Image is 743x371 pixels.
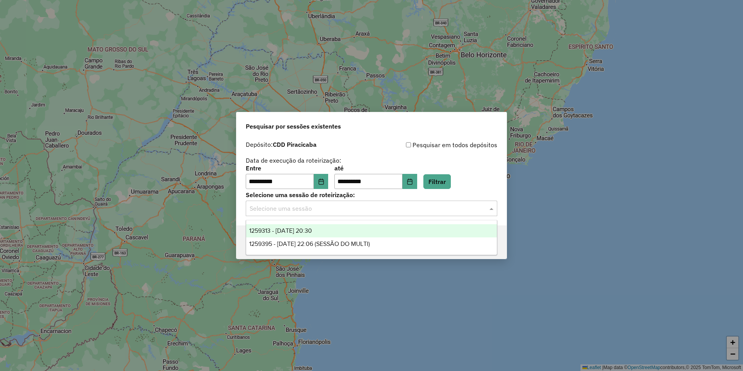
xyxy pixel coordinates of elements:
[246,190,497,199] label: Selecione uma sessão de roteirização:
[246,140,317,149] label: Depósito:
[314,174,329,189] button: Choose Date
[246,156,341,165] label: Data de execução da roteirização:
[371,140,497,149] div: Pesquisar em todos depósitos
[334,163,417,173] label: até
[402,174,417,189] button: Choose Date
[423,174,451,189] button: Filtrar
[249,227,312,234] span: 1259313 - [DATE] 20:30
[246,122,341,131] span: Pesquisar por sessões existentes
[246,163,328,173] label: Entre
[246,220,497,255] ng-dropdown-panel: Options list
[249,240,370,247] span: 1259395 - [DATE] 22:06 (SESSÃO DO MULTI)
[273,141,317,148] strong: CDD Piracicaba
